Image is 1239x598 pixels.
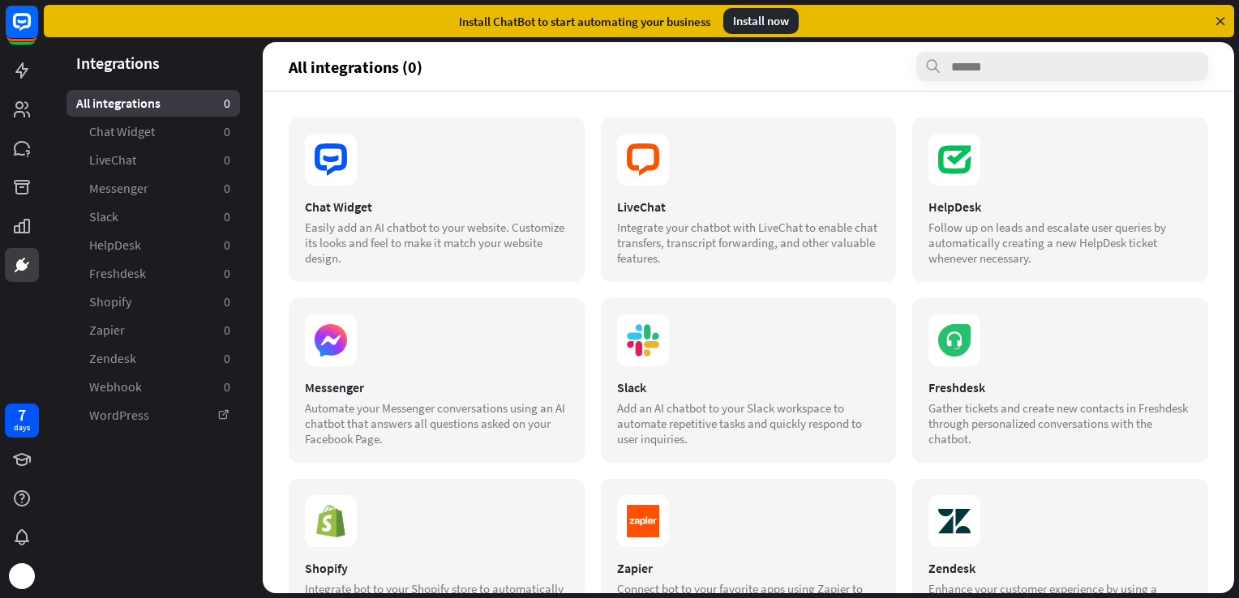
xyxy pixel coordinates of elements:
a: Webhook 0 [66,374,240,400]
span: All integrations [76,95,161,112]
a: Freshdesk 0 [66,260,240,287]
header: Integrations [44,52,263,74]
div: Freshdesk [928,379,1192,395]
aside: 0 [224,378,230,395]
a: Shopify 0 [66,288,240,315]
span: Freshdesk [89,265,146,282]
div: Chat Widget [305,199,568,215]
a: HelpDesk 0 [66,232,240,258]
span: Chat Widget [89,123,155,140]
span: Webhook [89,378,142,395]
a: Slack 0 [66,203,240,230]
div: Install now [723,8,799,34]
div: 7 [18,408,26,422]
aside: 0 [224,322,230,339]
aside: 0 [224,265,230,282]
span: Slack [89,208,118,225]
span: Zendesk [89,350,136,367]
a: LiveChat 0 [66,147,240,173]
aside: 0 [224,152,230,169]
a: Zapier 0 [66,317,240,344]
span: HelpDesk [89,237,141,254]
div: HelpDesk [928,199,1192,215]
div: Easily add an AI chatbot to your website. Customize its looks and feel to make it match your webs... [305,220,568,266]
div: Gather tickets and create new contacts in Freshdesk through personalized conversations with the c... [928,400,1192,446]
div: Integrate your chatbot with LiveChat to enable chat transfers, transcript forwarding, and other v... [617,220,881,266]
span: LiveChat [89,152,136,169]
span: Zapier [89,322,125,339]
div: days [14,422,30,434]
aside: 0 [224,293,230,310]
span: Shopify [89,293,131,310]
div: Zendesk [928,560,1192,576]
div: Slack [617,379,881,395]
aside: 0 [224,180,230,197]
div: Follow up on leads and escalate user queries by automatically creating a new HelpDesk ticket when... [928,220,1192,266]
aside: 0 [224,350,230,367]
aside: 0 [224,95,230,112]
a: Chat Widget 0 [66,118,240,145]
button: Open LiveChat chat widget [13,6,62,55]
div: LiveChat [617,199,881,215]
div: Messenger [305,379,568,395]
div: Shopify [305,560,568,576]
aside: 0 [224,123,230,140]
section: All integrations (0) [289,52,1208,81]
aside: 0 [224,208,230,225]
aside: 0 [224,237,230,254]
span: Messenger [89,180,148,197]
div: Zapier [617,560,881,576]
a: Messenger 0 [66,175,240,202]
div: Add an AI chatbot to your Slack workspace to automate repetitive tasks and quickly respond to use... [617,400,881,446]
a: Zendesk 0 [66,345,240,372]
a: 7 days [5,404,39,438]
a: WordPress [66,402,240,429]
div: Automate your Messenger conversations using an AI chatbot that answers all questions asked on you... [305,400,568,446]
div: Install ChatBot to start automating your business [459,14,710,29]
